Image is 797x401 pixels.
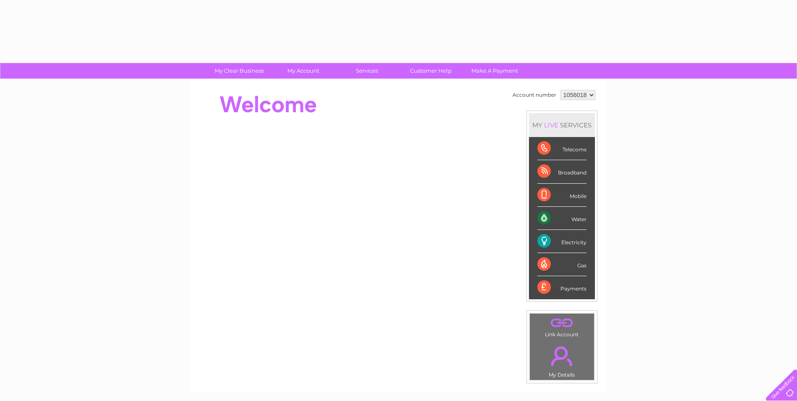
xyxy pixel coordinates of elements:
div: LIVE [542,121,560,129]
div: Water [537,207,587,230]
a: Make A Payment [460,63,529,79]
a: . [532,341,592,371]
div: Gas [537,253,587,276]
td: Account number [510,88,558,102]
div: Broadband [537,160,587,183]
div: Telecoms [537,137,587,160]
a: My Account [268,63,338,79]
td: My Details [529,339,594,380]
a: My Clear Business [205,63,274,79]
div: Electricity [537,230,587,253]
div: MY SERVICES [529,113,595,137]
a: . [532,316,592,330]
td: Link Account [529,313,594,340]
div: Payments [537,276,587,299]
div: Mobile [537,184,587,207]
a: Services [332,63,402,79]
a: Customer Help [396,63,466,79]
